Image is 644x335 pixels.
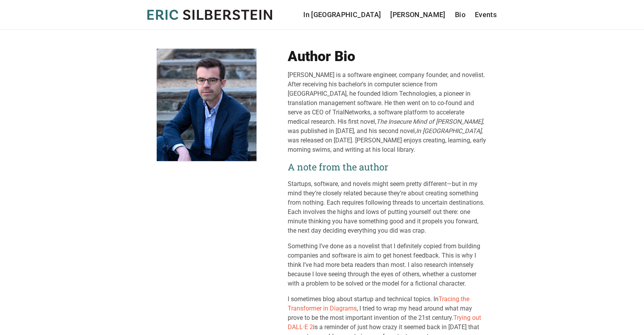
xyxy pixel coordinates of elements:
[288,70,487,154] div: [PERSON_NAME] is a software engineer, company founder, and novelist. After receiving his bachelor...
[288,49,487,64] h1: Author Bio
[157,49,257,161] img: Eric Silberstein
[416,127,481,135] em: In [GEOGRAPHIC_DATA]
[288,161,487,173] h2: A note from the author
[288,242,487,288] p: Something I’ve done as a novelist that I definitely copied from building companies and software i...
[376,118,483,125] em: The Insecure Mind of [PERSON_NAME]
[475,9,497,20] a: Events
[288,179,487,235] p: Startups, software, and novels might seem pretty different—but in my mind they’re closely related...
[455,9,465,20] a: Bio
[390,9,446,20] a: [PERSON_NAME]
[303,9,381,20] a: In [GEOGRAPHIC_DATA]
